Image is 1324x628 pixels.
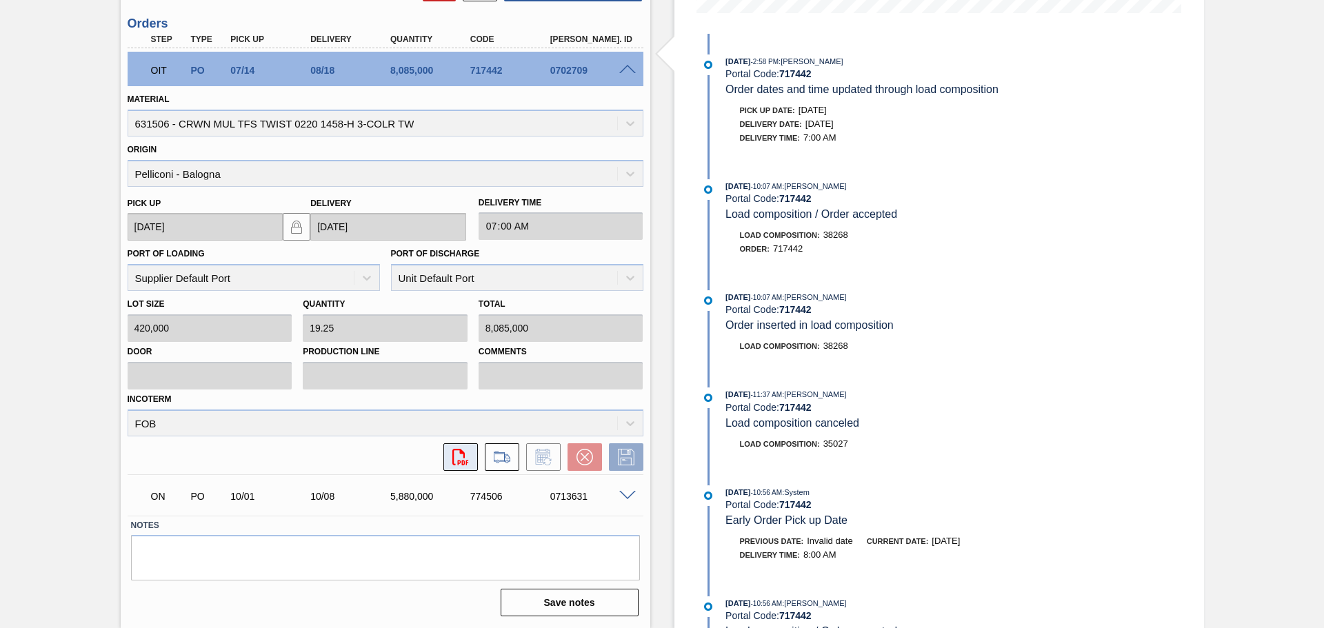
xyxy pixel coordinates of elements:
[725,83,999,95] span: Order dates and time updated through load composition
[725,193,1053,204] div: Portal Code:
[751,391,783,398] span: - 11:37 AM
[803,132,836,143] span: 7:00 AM
[725,417,859,429] span: Load composition canceled
[307,34,397,44] div: Delivery
[803,549,836,560] span: 8:00 AM
[704,185,712,194] img: atual
[740,106,795,114] span: Pick up Date:
[779,610,812,621] strong: 717442
[704,602,712,611] img: atual
[283,213,310,241] button: locked
[307,491,397,502] div: 10/08/2025
[740,231,820,239] span: Load Composition :
[725,182,750,190] span: [DATE]
[779,57,843,65] span: : [PERSON_NAME]
[779,68,812,79] strong: 717442
[725,499,1053,510] div: Portal Code:
[479,299,505,309] label: Total
[151,491,185,502] p: ON
[387,34,477,44] div: Quantity
[823,341,848,351] span: 38268
[704,492,712,500] img: atual
[479,193,643,213] label: Delivery Time
[288,219,305,235] img: locked
[547,65,636,76] div: 0702709
[782,488,810,496] span: : System
[725,319,894,331] span: Order inserted in load composition
[751,489,783,496] span: - 10:56 AM
[725,208,897,220] span: Load composition / Order accepted
[751,294,783,301] span: - 10:07 AM
[467,491,556,502] div: 774506
[602,443,643,471] div: Save Order
[561,443,602,471] div: Cancel Order
[782,390,847,398] span: : [PERSON_NAME]
[725,610,1053,621] div: Portal Code:
[128,342,292,362] label: Door
[740,537,804,545] span: Previous Date:
[128,299,165,309] label: Lot size
[740,342,820,350] span: Load Composition :
[740,551,800,559] span: Delivery Time :
[740,245,770,253] span: Order :
[782,293,847,301] span: : [PERSON_NAME]
[391,249,480,259] label: Port Of Discharge
[725,488,750,496] span: [DATE]
[779,193,812,204] strong: 717442
[310,213,466,241] input: mm/dd/yyyy
[751,58,779,65] span: - 2:58 PM
[773,243,803,254] span: 717442
[227,65,317,76] div: 07/14/2025
[467,65,556,76] div: 717442
[519,443,561,471] div: Inform order change
[725,514,847,526] span: Early Order Pick up Date
[740,134,800,142] span: Delivery Time :
[128,213,283,241] input: mm/dd/yyyy
[479,342,643,362] label: Comments
[467,34,556,44] div: Code
[823,438,848,449] span: 35027
[807,536,853,546] span: Invalid date
[148,55,189,85] div: Order in transit
[725,304,1053,315] div: Portal Code:
[227,34,317,44] div: Pick up
[725,402,1053,413] div: Portal Code:
[779,402,812,413] strong: 717442
[740,120,802,128] span: Delivery Date:
[782,182,847,190] span: : [PERSON_NAME]
[805,119,834,129] span: [DATE]
[310,199,352,208] label: Delivery
[751,600,783,607] span: - 10:56 AM
[704,61,712,69] img: atual
[725,293,750,301] span: [DATE]
[823,230,848,240] span: 38268
[148,481,189,511] div: Negotiating Order
[704,394,712,402] img: atual
[779,499,812,510] strong: 717442
[478,443,519,471] div: Go to Load Composition
[725,57,750,65] span: [DATE]
[128,145,157,154] label: Origin
[303,342,468,362] label: Production Line
[501,589,639,616] button: Save notes
[751,183,783,190] span: - 10:07 AM
[307,65,397,76] div: 08/18/2025
[148,34,189,44] div: Step
[187,491,228,502] div: Purchase order
[303,299,345,309] label: Quantity
[932,536,960,546] span: [DATE]
[725,599,750,607] span: [DATE]
[128,94,170,104] label: Material
[740,440,820,448] span: Load Composition :
[547,491,636,502] div: 0713631
[187,65,228,76] div: Purchase order
[131,516,640,536] label: Notes
[867,537,929,545] span: Current Date:
[151,65,185,76] p: OIT
[387,491,477,502] div: 5,880,000
[227,491,317,502] div: 10/01/2025
[437,443,478,471] div: Open PDF file
[779,304,812,315] strong: 717442
[128,199,161,208] label: Pick up
[128,394,172,404] label: Incoterm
